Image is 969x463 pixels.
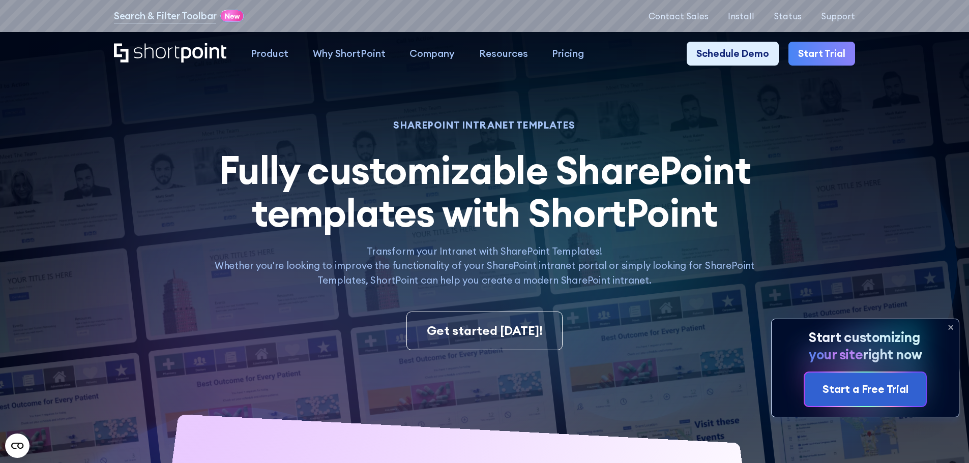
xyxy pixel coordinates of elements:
a: Pricing [540,42,597,66]
div: Product [251,46,288,61]
a: Support [821,11,855,21]
a: Install [728,11,754,21]
h1: SHAREPOINT INTRANET TEMPLATES [201,121,768,130]
a: Schedule Demo [687,42,779,66]
div: Resources [479,46,528,61]
a: Status [774,11,802,21]
a: Why ShortPoint [301,42,398,66]
a: Product [239,42,301,66]
a: Home [114,43,226,64]
a: Company [397,42,467,66]
div: Why ShortPoint [313,46,386,61]
span: Fully customizable SharePoint templates with ShortPoint [219,145,751,237]
iframe: Chat Widget [741,54,969,463]
p: Transform your Intranet with SharePoint Templates! Whether you're looking to improve the function... [201,244,768,288]
a: Start Trial [788,42,855,66]
button: Open CMP widget [5,434,30,458]
a: Get started [DATE]! [406,312,562,350]
div: Get started [DATE]! [427,322,543,340]
a: Start a Free Trial [805,373,926,406]
div: Start a Free Trial [823,381,908,397]
div: Pricing [552,46,584,61]
div: Company [409,46,455,61]
a: Search & Filter Toolbar [114,9,217,23]
a: Resources [467,42,540,66]
a: Contact Sales [649,11,709,21]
